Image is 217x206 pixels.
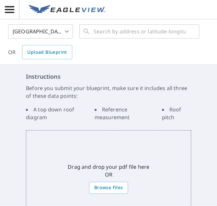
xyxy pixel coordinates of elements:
[68,163,149,178] p: Drag and drop your pdf file here OR
[8,22,73,40] div: [GEOGRAPHIC_DATA]
[94,184,123,192] span: Browse Files
[26,106,88,121] li: A top down roof diagram
[89,182,128,194] label: Browse Files
[25,1,109,18] a: EV Logo
[29,5,105,15] img: EV Logo
[26,84,191,100] p: Before you submit your blueprint, make sure it includes all three of these data points:
[27,48,67,56] span: Upload Blueprint
[26,72,191,81] h6: Instructions
[8,45,72,59] div: OR
[162,106,191,121] li: Roof pitch
[94,22,186,40] input: Search by address or latitude-longitude
[95,106,156,121] li: Reference measurement
[22,45,72,59] a: Upload Blueprint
